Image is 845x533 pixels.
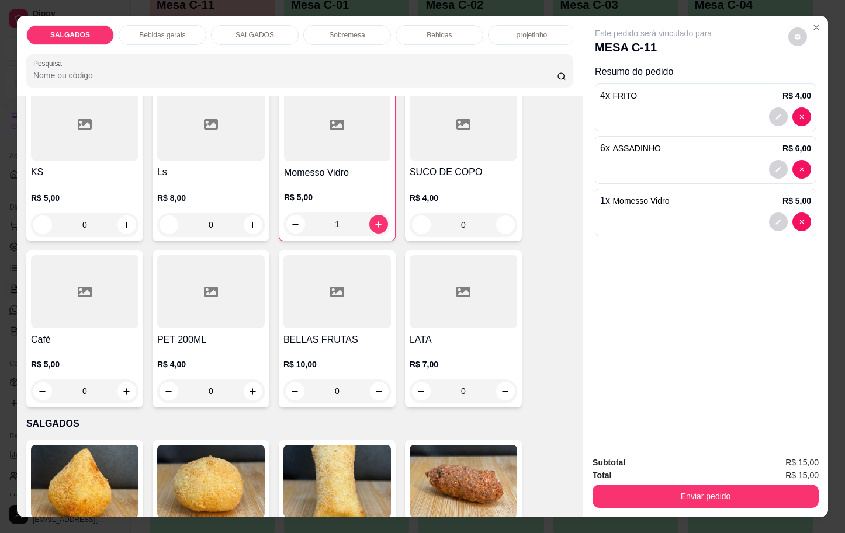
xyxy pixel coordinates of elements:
[517,30,548,40] p: projetinho
[427,30,452,40] p: Bebidas
[782,142,811,154] p: R$ 6,00
[117,215,136,234] button: increase-product-quantity
[286,382,304,400] button: decrease-product-quantity
[284,191,390,203] p: R$ 5,00
[139,30,185,40] p: Bebidas gerais
[792,107,811,126] button: decrease-product-quantity
[782,195,811,207] p: R$ 5,00
[600,89,637,103] p: 4 x
[595,27,712,39] p: Este pedido será vinculado para
[593,471,611,480] strong: Total
[369,215,388,234] button: increase-product-quantity
[593,485,819,508] button: Enviar pedido
[160,215,178,234] button: decrease-product-quantity
[157,165,265,179] h4: Ls
[612,91,637,100] span: FRITO
[284,166,390,180] h4: Momesso Vidro
[788,27,807,46] button: decrease-product-quantity
[370,382,389,400] button: increase-product-quantity
[157,333,265,347] h4: PET 200ML
[595,39,712,55] p: MESA C-11
[160,382,178,400] button: decrease-product-quantity
[283,445,391,518] img: product-image
[31,165,138,179] h4: KS
[157,192,265,204] p: R$ 8,00
[410,165,517,179] h4: SUCO DE COPO
[410,445,517,518] img: product-image
[244,382,262,400] button: increase-product-quantity
[33,215,52,234] button: decrease-product-quantity
[286,215,305,234] button: decrease-product-quantity
[33,69,557,81] input: Pesquisa
[612,196,669,205] span: Momesso Vidro
[244,215,262,234] button: increase-product-quantity
[792,160,811,179] button: decrease-product-quantity
[31,192,138,204] p: R$ 5,00
[157,358,265,370] p: R$ 4,00
[595,65,816,79] p: Resumo do pedido
[807,18,826,37] button: Close
[792,212,811,231] button: decrease-product-quantity
[496,382,515,400] button: increase-product-quantity
[236,30,274,40] p: SALGADOS
[769,160,788,179] button: decrease-product-quantity
[26,417,573,431] p: SALGADOS
[782,90,811,102] p: R$ 4,00
[283,333,391,347] h4: BELLAS FRUTAS
[769,212,788,231] button: decrease-product-quantity
[329,30,365,40] p: Sobremesa
[50,30,90,40] p: SALGADOS
[412,215,431,234] button: decrease-product-quantity
[31,445,138,518] img: product-image
[410,333,517,347] h4: LATA
[785,469,819,482] span: R$ 15,00
[600,194,669,208] p: 1 x
[283,358,391,370] p: R$ 10,00
[412,382,431,400] button: decrease-product-quantity
[410,358,517,370] p: R$ 7,00
[600,141,661,155] p: 6 x
[593,458,625,467] strong: Subtotal
[157,445,265,518] img: product-image
[785,456,819,469] span: R$ 15,00
[410,192,517,204] p: R$ 4,00
[31,333,138,347] h4: Café
[31,358,138,370] p: R$ 5,00
[769,107,788,126] button: decrease-product-quantity
[33,58,66,68] label: Pesquisa
[496,215,515,234] button: increase-product-quantity
[612,144,660,153] span: ASSADINHO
